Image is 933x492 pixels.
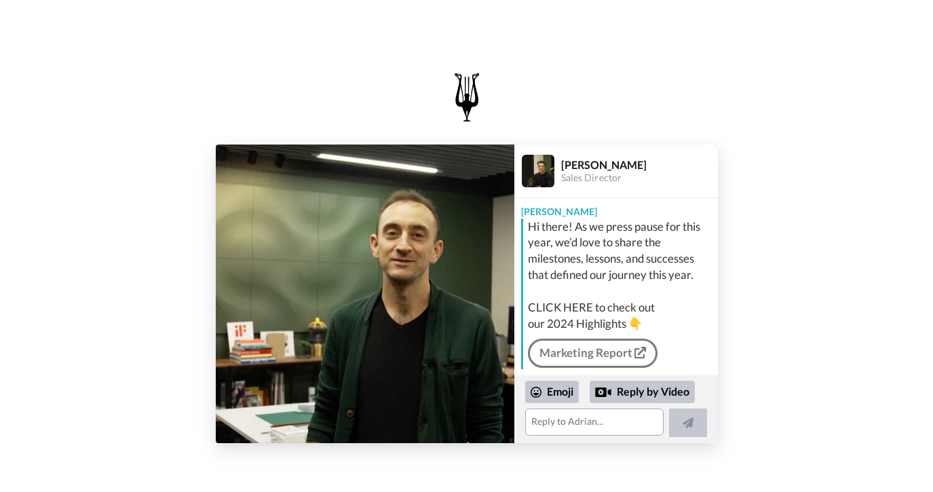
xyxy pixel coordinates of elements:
[528,339,658,367] a: Marketing Report
[216,145,514,443] img: 881fb35b-6b76-44d5-a2d7-2ef6e1f6e444-thumb.jpg
[561,172,717,184] div: Sales Director
[440,70,494,124] img: logo
[522,155,554,187] img: Profile Image
[561,158,717,171] div: [PERSON_NAME]
[525,381,579,402] div: Emoji
[528,219,715,333] div: Hi there! As we press pause for this year, we’d love to share the milestones, lessons, and succes...
[514,198,718,219] div: [PERSON_NAME]
[590,381,695,404] div: Reply by Video
[595,384,611,400] div: Reply by Video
